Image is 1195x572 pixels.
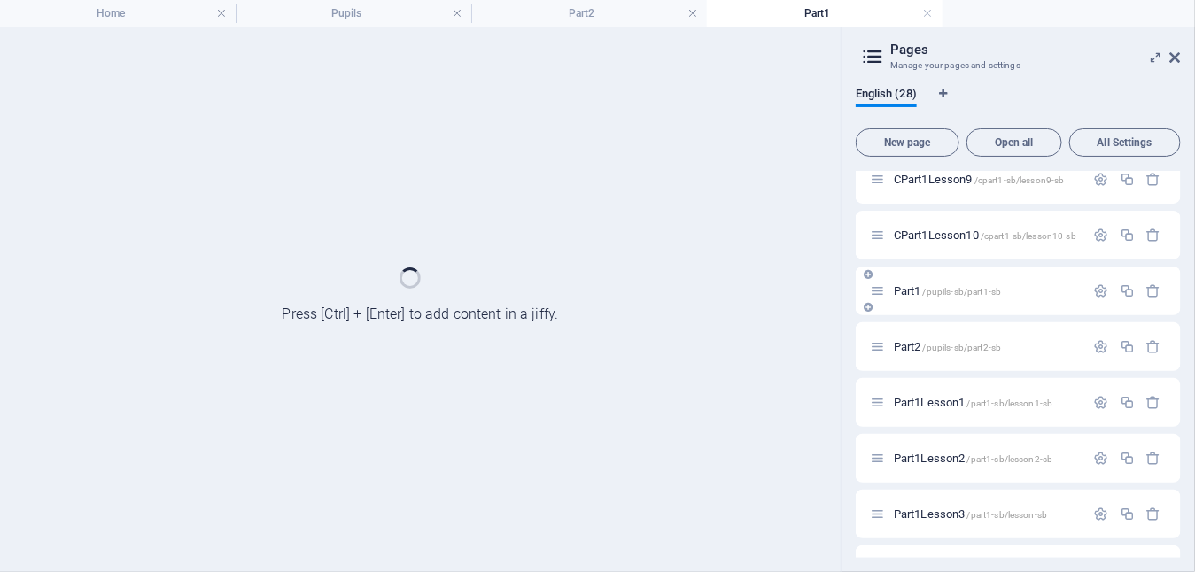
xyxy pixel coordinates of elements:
[894,452,1052,465] span: Click to open page
[864,137,951,148] span: New page
[1094,451,1109,466] div: Settings
[890,58,1145,73] h3: Manage your pages and settings
[856,128,959,157] button: New page
[1094,228,1109,243] div: Settings
[894,507,1047,521] span: Click to open page
[1146,506,1161,522] div: Remove
[888,508,1085,520] div: Part1Lesson3/part1-sb/lesson-sb
[1120,506,1135,522] div: Duplicate
[974,175,1065,185] span: /cpart1-sb/lesson9-sb
[923,343,1002,352] span: /pupils-sb/part2-sb
[890,42,1181,58] h2: Pages
[888,229,1085,241] div: CPart1Lesson10/cpart1-sb/lesson10-sb
[967,454,1053,464] span: /part1-sb/lesson2-sb
[1146,339,1161,354] div: Remove
[888,341,1085,352] div: Part2/pupils-sb/part2-sb
[236,4,471,23] h4: Pupils
[967,398,1053,408] span: /part1-sb/lesson1-sb
[1094,395,1109,410] div: Settings
[707,4,943,23] h4: Part1
[1120,283,1135,298] div: Duplicate
[966,128,1062,157] button: Open all
[1094,172,1109,187] div: Settings
[894,340,1001,353] span: Click to open page
[1094,339,1109,354] div: Settings
[888,285,1085,297] div: Part1/pupils-sb/part1-sb
[1120,395,1135,410] div: Duplicate
[974,137,1054,148] span: Open all
[981,231,1076,241] span: /cpart1-sb/lesson10-sb
[1120,172,1135,187] div: Duplicate
[471,4,707,23] h4: Part2
[856,83,917,108] span: English (28)
[1146,283,1161,298] div: Remove
[1146,228,1161,243] div: Remove
[1094,506,1109,522] div: Settings
[888,174,1085,185] div: CPart1Lesson9/cpart1-sb/lesson9-sb
[894,396,1052,409] span: Click to open page
[856,88,1181,121] div: Language Tabs
[1146,172,1161,187] div: Remove
[1094,283,1109,298] div: Settings
[1146,451,1161,466] div: Remove
[888,452,1085,464] div: Part1Lesson2/part1-sb/lesson2-sb
[967,510,1048,520] span: /part1-sb/lesson-sb
[1077,137,1173,148] span: All Settings
[1120,451,1135,466] div: Duplicate
[923,287,1002,297] span: /pupils-sb/part1-sb
[1146,395,1161,410] div: Remove
[888,397,1085,408] div: Part1Lesson1/part1-sb/lesson1-sb
[1120,228,1135,243] div: Duplicate
[894,284,1001,298] span: Part1
[894,228,1076,242] span: Click to open page
[1120,339,1135,354] div: Duplicate
[1069,128,1181,157] button: All Settings
[894,173,1065,186] span: Click to open page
